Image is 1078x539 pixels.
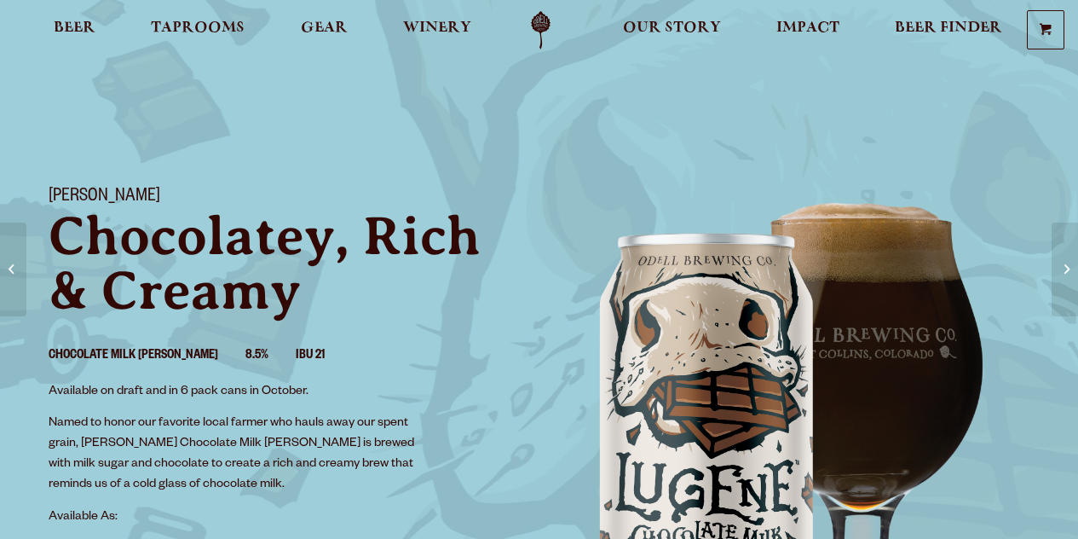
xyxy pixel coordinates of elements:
[776,21,839,35] span: Impact
[49,345,245,368] li: Chocolate Milk [PERSON_NAME]
[884,11,1013,49] a: Beer Finder
[301,21,348,35] span: Gear
[623,21,721,35] span: Our Story
[54,21,95,35] span: Beer
[49,187,519,209] h1: [PERSON_NAME]
[392,11,482,49] a: Winery
[509,11,573,49] a: Odell Home
[296,345,352,368] li: IBU 21
[49,507,519,528] p: Available As:
[612,11,732,49] a: Our Story
[765,11,850,49] a: Impact
[403,21,471,35] span: Winery
[140,11,256,49] a: Taprooms
[290,11,359,49] a: Gear
[245,345,296,368] li: 8.5%
[151,21,245,35] span: Taprooms
[49,414,425,496] p: Named to honor our favorite local farmer who hauls away our spent grain, [PERSON_NAME] Chocolate ...
[895,21,1002,35] span: Beer Finder
[49,209,519,318] p: Chocolatey, Rich & Creamy
[43,11,107,49] a: Beer
[49,382,425,403] p: Available on draft and in 6 pack cans in October.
